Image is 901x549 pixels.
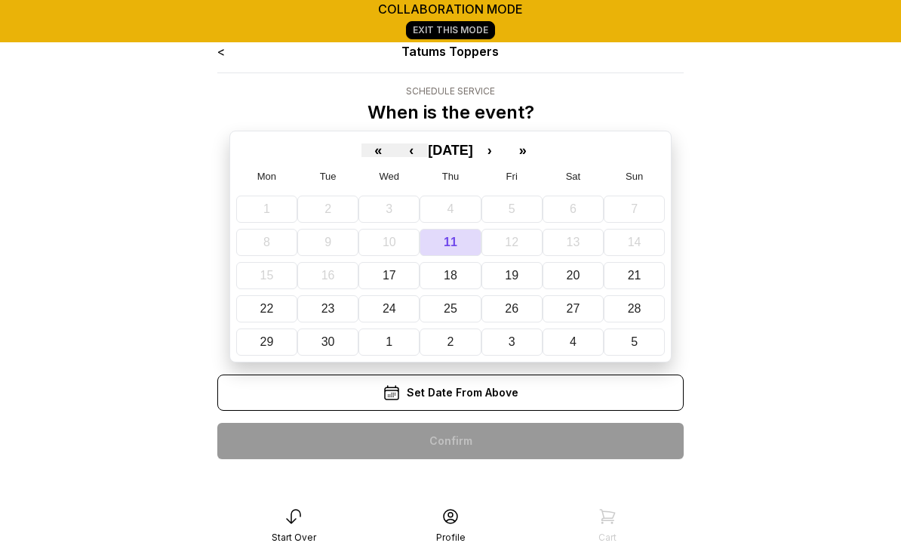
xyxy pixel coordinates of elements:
[361,143,395,157] button: «
[324,202,331,215] abbr: September 2, 2025
[358,328,420,356] button: October 1, 2025
[509,202,515,215] abbr: September 5, 2025
[628,269,641,282] abbr: September 21, 2025
[604,262,665,289] button: September 21, 2025
[505,236,518,248] abbr: September 12, 2025
[444,269,457,282] abbr: September 18, 2025
[420,295,481,322] button: September 25, 2025
[566,171,581,182] abbr: Saturday
[628,236,641,248] abbr: September 14, 2025
[505,302,518,315] abbr: September 26, 2025
[481,328,543,356] button: October 3, 2025
[567,269,580,282] abbr: September 20, 2025
[428,143,473,158] span: [DATE]
[272,532,316,544] div: Start Over
[236,229,297,256] button: September 8, 2025
[428,143,473,157] button: [DATE]
[320,171,337,182] abbr: Tuesday
[311,42,591,60] div: Tatums Toppers
[386,335,392,348] abbr: October 1, 2025
[383,269,396,282] abbr: September 17, 2025
[509,335,515,348] abbr: October 3, 2025
[260,302,273,315] abbr: September 22, 2025
[481,295,543,322] button: September 26, 2025
[628,302,641,315] abbr: September 28, 2025
[367,85,534,97] div: Schedule Service
[420,262,481,289] button: September 18, 2025
[626,171,643,182] abbr: Sunday
[383,236,396,248] abbr: September 10, 2025
[506,171,518,182] abbr: Friday
[358,262,420,289] button: September 17, 2025
[217,44,225,59] a: <
[383,302,396,315] abbr: September 24, 2025
[395,143,428,157] button: ‹
[631,335,638,348] abbr: October 5, 2025
[236,295,297,322] button: September 22, 2025
[567,236,580,248] abbr: September 13, 2025
[447,202,454,215] abbr: September 4, 2025
[406,21,495,39] a: Exit This Mode
[380,171,400,182] abbr: Wednesday
[420,196,481,223] button: September 4, 2025
[604,229,665,256] button: September 14, 2025
[358,229,420,256] button: September 10, 2025
[257,171,276,182] abbr: Monday
[505,269,518,282] abbr: September 19, 2025
[506,143,540,157] button: »
[263,202,270,215] abbr: September 1, 2025
[321,302,335,315] abbr: September 23, 2025
[442,171,459,182] abbr: Thursday
[297,328,358,356] button: September 30, 2025
[420,328,481,356] button: October 2, 2025
[570,202,577,215] abbr: September 6, 2025
[358,196,420,223] button: September 3, 2025
[297,196,358,223] button: September 2, 2025
[447,335,454,348] abbr: October 2, 2025
[358,295,420,322] button: September 24, 2025
[386,202,392,215] abbr: September 3, 2025
[631,202,638,215] abbr: September 7, 2025
[570,335,577,348] abbr: October 4, 2025
[604,295,665,322] button: September 28, 2025
[436,532,466,544] div: Profile
[367,100,534,125] p: When is the event?
[481,262,543,289] button: September 19, 2025
[481,196,543,223] button: September 5, 2025
[543,262,604,289] button: September 20, 2025
[543,229,604,256] button: September 13, 2025
[260,335,273,348] abbr: September 29, 2025
[297,295,358,322] button: September 23, 2025
[297,262,358,289] button: September 16, 2025
[604,196,665,223] button: September 7, 2025
[236,262,297,289] button: September 15, 2025
[263,236,270,248] abbr: September 8, 2025
[543,295,604,322] button: September 27, 2025
[473,143,506,157] button: ›
[604,328,665,356] button: October 5, 2025
[236,196,297,223] button: September 1, 2025
[444,236,457,248] abbr: September 11, 2025
[297,229,358,256] button: September 9, 2025
[481,229,543,256] button: September 12, 2025
[598,532,617,544] div: Cart
[420,229,481,256] button: September 11, 2025
[260,269,273,282] abbr: September 15, 2025
[217,375,684,411] div: Set Date From Above
[324,236,331,248] abbr: September 9, 2025
[321,269,335,282] abbr: September 16, 2025
[543,196,604,223] button: September 6, 2025
[444,302,457,315] abbr: September 25, 2025
[236,328,297,356] button: September 29, 2025
[543,328,604,356] button: October 4, 2025
[321,335,335,348] abbr: September 30, 2025
[567,302,580,315] abbr: September 27, 2025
